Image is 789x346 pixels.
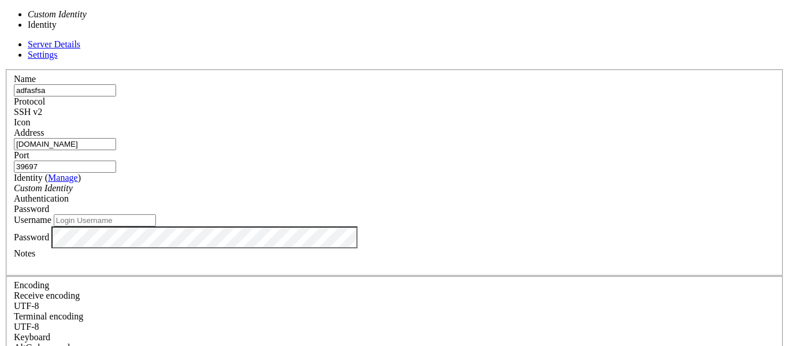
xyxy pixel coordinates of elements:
label: Username [14,215,51,225]
input: Port Number [14,161,116,173]
label: Password [14,232,49,241]
div: UTF-8 [14,322,775,332]
label: Keyboard [14,332,50,342]
li: Identity [28,20,177,30]
a: Server Details [28,39,80,49]
label: The default terminal encoding. ISO-2022 enables character map translations (like graphics maps). ... [14,311,83,321]
label: Address [14,128,44,137]
span: UTF-8 [14,301,39,311]
span: Password [14,204,49,214]
label: Identity [14,173,81,183]
label: Port [14,150,29,160]
input: Server Name [14,84,116,96]
i: Custom Identity [28,9,87,19]
label: Icon [14,117,30,127]
i: Custom Identity [14,183,73,193]
span: SSH v2 [14,107,42,117]
label: Encoding [14,280,49,290]
div: UTF-8 [14,301,775,311]
span: UTF-8 [14,322,39,332]
label: Protocol [14,96,45,106]
div: Custom Identity [14,183,775,194]
label: Set the expected encoding for data received from the host. If the encodings do not match, visual ... [14,291,80,300]
input: Host Name or IP [14,138,116,150]
label: Name [14,74,36,84]
div: SSH v2 [14,107,775,117]
label: Authentication [14,194,69,203]
label: Notes [14,248,35,258]
div: Password [14,204,775,214]
span: ( ) [45,173,81,183]
input: Login Username [54,214,156,226]
a: Settings [28,50,58,59]
a: Manage [48,173,78,183]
